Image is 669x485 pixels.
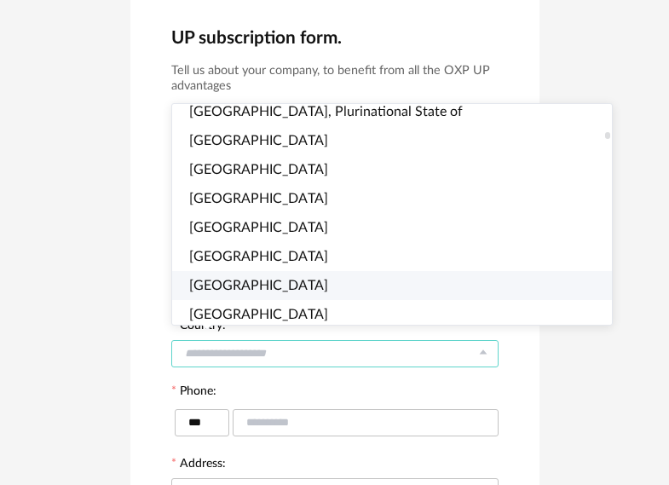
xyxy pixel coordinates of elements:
[171,458,226,473] label: Address:
[189,192,328,205] span: [GEOGRAPHIC_DATA]
[189,105,463,118] span: [GEOGRAPHIC_DATA], Plurinational State of
[189,308,328,321] span: [GEOGRAPHIC_DATA]
[189,163,328,176] span: [GEOGRAPHIC_DATA]
[171,320,226,335] label: Country:
[171,385,216,401] label: Phone:
[189,134,328,147] span: [GEOGRAPHIC_DATA]
[189,279,328,292] span: [GEOGRAPHIC_DATA]
[171,63,499,95] h3: Tell us about your company, to benefit from all the OXP UP advantages
[189,221,328,234] span: [GEOGRAPHIC_DATA]
[189,250,328,263] span: [GEOGRAPHIC_DATA]
[171,26,499,49] h2: UP subscription form.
